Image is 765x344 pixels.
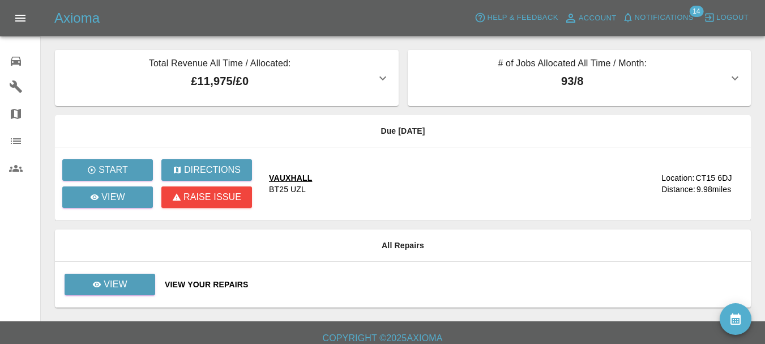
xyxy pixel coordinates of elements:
a: VAUXHALLBT25 UZL [269,172,652,195]
div: Distance: [661,184,695,195]
button: Directions [161,159,252,181]
button: availability [720,303,751,335]
p: Raise issue [183,190,241,204]
button: Notifications [619,9,696,27]
div: BT25 UZL [269,184,306,195]
th: All Repairs [55,230,751,262]
p: View [101,190,125,204]
button: Help & Feedback [472,9,561,27]
div: 9.98 miles [696,184,742,195]
p: View [104,278,127,291]
span: Logout [716,11,749,24]
a: View Your Repairs [165,279,742,290]
th: Due [DATE] [55,115,751,147]
div: CT15 6DJ [695,172,732,184]
button: Total Revenue All Time / Allocated:£11,975/£0 [55,50,399,106]
div: VAUXHALL [269,172,312,184]
a: Account [561,9,619,27]
a: View [62,186,153,208]
a: View [65,274,155,295]
p: Directions [184,163,241,177]
button: Open drawer [7,5,34,32]
span: Account [579,12,617,25]
span: 14 [689,6,703,17]
button: Start [62,159,153,181]
p: # of Jobs Allocated All Time / Month: [417,57,729,73]
p: £11,975 / £0 [64,73,376,90]
p: Start [99,163,128,177]
button: Logout [701,9,751,27]
a: View [64,279,156,288]
a: Location:CT15 6DJDistance:9.98miles [661,172,742,195]
p: Total Revenue All Time / Allocated: [64,57,376,73]
p: 93 / 8 [417,73,729,90]
button: Raise issue [161,186,252,208]
h5: Axioma [54,9,100,27]
button: # of Jobs Allocated All Time / Month:93/8 [408,50,751,106]
span: Help & Feedback [487,11,558,24]
span: Notifications [635,11,694,24]
div: Location: [661,172,694,184]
